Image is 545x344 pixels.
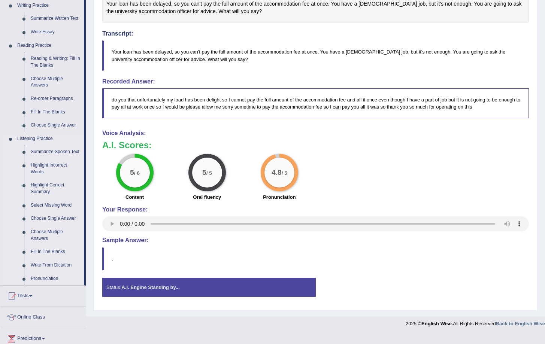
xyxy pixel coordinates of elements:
small: / 5 [206,171,212,176]
a: Back to English Wise [496,321,545,326]
a: Write Essay [27,25,84,39]
a: Reading Practice [14,39,84,52]
div: Status: [102,278,316,297]
a: Choose Single Answer [27,119,84,132]
a: Summarize Spoken Text [27,145,84,159]
a: Choose Multiple Answers [27,225,84,245]
a: Fill In The Blanks [27,106,84,119]
div: 2025 © All Rights Reserved [406,316,545,327]
a: Write From Dictation [27,259,84,272]
a: Reading & Writing: Fill In The Blanks [27,52,84,72]
a: Select Missing Word [27,199,84,212]
a: Listening Practice [14,132,84,146]
h4: Recorded Answer: [102,78,529,85]
a: Highlight Correct Summary [27,179,84,198]
blockquote: . [102,247,529,270]
big: 4.8 [272,168,282,177]
a: Tests [0,286,86,304]
a: Choose Multiple Answers [27,72,84,92]
label: Pronunciation [263,194,296,201]
a: Re-order Paragraphs [27,92,84,106]
label: Content [125,194,144,201]
a: Online Class [0,307,86,326]
a: Summarize Written Text [27,12,84,25]
h4: Sample Answer: [102,237,529,244]
big: 5 [130,168,134,177]
small: / 6 [134,171,139,176]
b: A.I. Scores: [102,140,152,150]
small: / 5 [282,171,287,176]
h4: Your Response: [102,206,529,213]
strong: English Wise. [421,321,453,326]
big: 5 [202,168,206,177]
a: Pronunciation [27,272,84,286]
a: Choose Single Answer [27,212,84,225]
h4: Voice Analysis: [102,130,529,137]
blockquote: do you that unfortunately my load has been delight so I cannot pay the full amount of the accommo... [102,88,529,118]
a: Fill In The Blanks [27,245,84,259]
a: Highlight Incorrect Words [27,159,84,179]
blockquote: Your loan has been delayed, so you can't pay the full amount of the accommodation fee at once. Yo... [102,40,529,70]
strong: A.I. Engine Standing by... [121,284,179,290]
label: Oral fluency [193,194,221,201]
